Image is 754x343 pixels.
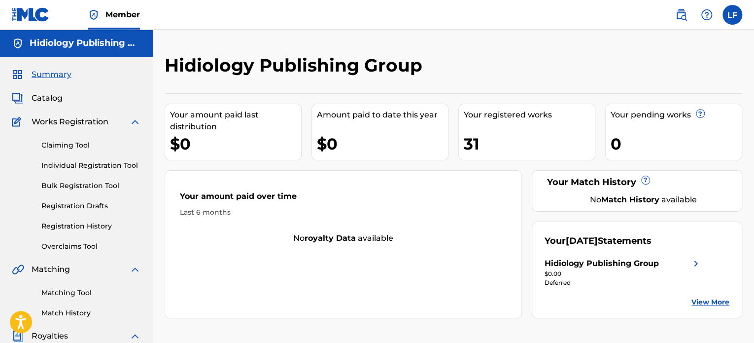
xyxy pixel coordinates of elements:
[722,5,742,25] div: User Menu
[557,194,729,206] div: No available
[32,116,108,128] span: Works Registration
[32,69,71,80] span: Summary
[545,269,702,278] div: $0.00
[691,297,729,307] a: View More
[41,221,141,231] a: Registration History
[701,9,713,21] img: help
[545,234,651,248] div: Your Statements
[675,9,687,21] img: search
[545,258,702,287] a: Hidiology Publishing Groupright chevron icon$0.00Deferred
[305,233,356,243] strong: royalty data
[545,278,702,287] div: Deferred
[129,264,141,275] img: expand
[41,140,141,151] a: Claiming Tool
[601,195,659,204] strong: Match History
[12,69,71,80] a: SummarySummary
[32,264,70,275] span: Matching
[317,109,448,121] div: Amount paid to date this year
[129,330,141,342] img: expand
[545,176,729,189] div: Your Match History
[12,116,25,128] img: Works Registration
[165,54,427,76] h2: Hidiology Publishing Group
[170,109,301,133] div: Your amount paid last distribution
[12,7,50,22] img: MLC Logo
[12,92,24,104] img: Catalog
[129,116,141,128] img: expand
[464,133,595,155] div: 31
[611,133,742,155] div: 0
[12,92,63,104] a: CatalogCatalog
[464,109,595,121] div: Your registered works
[611,109,742,121] div: Your pending works
[12,38,24,49] img: Accounts
[105,9,140,20] span: Member
[671,5,691,25] a: Public Search
[41,160,141,171] a: Individual Registration Tool
[697,5,717,25] div: Help
[12,264,24,275] img: Matching
[690,258,702,269] img: right chevron icon
[32,330,68,342] span: Royalties
[566,235,598,246] span: [DATE]
[165,232,521,244] div: No available
[317,133,448,155] div: $0
[41,181,141,191] a: Bulk Registration Tool
[545,258,659,269] div: Hidiology Publishing Group
[180,207,507,218] div: Last 6 months
[180,191,507,207] div: Your amount paid over time
[696,110,704,117] span: ?
[88,9,100,21] img: Top Rightsholder
[12,330,24,342] img: Royalties
[12,69,24,80] img: Summary
[170,133,301,155] div: $0
[41,201,141,211] a: Registration Drafts
[30,38,141,49] h5: Hidiology Publishing Group
[41,308,141,318] a: Match History
[41,241,141,252] a: Overclaims Tool
[32,92,63,104] span: Catalog
[41,288,141,298] a: Matching Tool
[642,176,650,184] span: ?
